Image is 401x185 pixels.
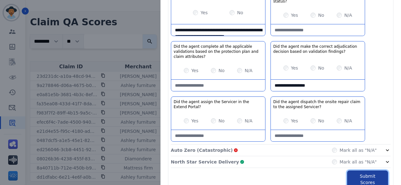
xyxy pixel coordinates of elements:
label: No [318,118,324,124]
label: Yes [200,9,208,16]
label: Yes [191,118,199,124]
label: Yes [291,12,298,18]
label: No [318,65,324,71]
h3: Did the agent assign the Servicer in the Extend Portal? [174,99,263,109]
p: Auto Zero (Catastrophic) [171,147,233,153]
label: N/A [344,65,352,71]
label: N/A [245,67,253,74]
label: Yes [291,118,298,124]
label: Yes [291,65,298,71]
label: No [318,12,324,18]
label: No [218,118,224,124]
label: Mark all as "N/A" [340,159,377,165]
label: N/A [344,12,352,18]
p: North Star Service Delivery [171,159,239,165]
h3: Did the agent make the correct adjudication decision based on validation findings? [273,44,362,54]
label: No [237,9,243,16]
label: N/A [245,118,253,124]
h3: Did the agent complete all the applicable validations based on the protection plan and claim attr... [174,44,263,59]
label: Mark all as "N/A" [340,147,377,153]
label: No [218,67,224,74]
label: N/A [344,118,352,124]
label: Yes [191,67,199,74]
h3: Did the agent dispatch the onsite repair claim to the assigned Servicer? [273,99,362,109]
